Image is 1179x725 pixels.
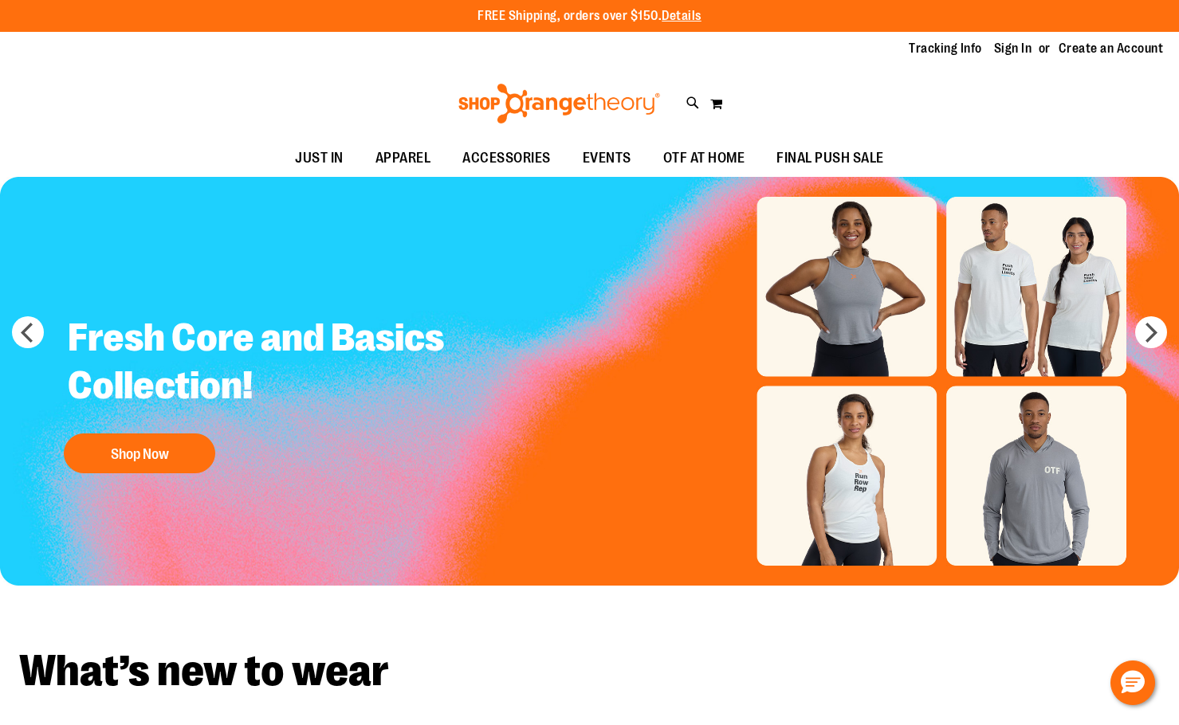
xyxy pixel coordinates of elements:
span: FINAL PUSH SALE [776,140,884,176]
img: Shop Orangetheory [456,84,662,123]
h2: What’s new to wear [19,649,1160,693]
span: EVENTS [583,140,631,176]
span: ACCESSORIES [462,140,551,176]
span: JUST IN [295,140,344,176]
a: Tracking Info [909,40,982,57]
button: prev [12,316,44,348]
a: Create an Account [1059,40,1164,57]
a: EVENTS [567,140,647,177]
h2: Fresh Core and Basics Collection! [56,302,469,425]
button: next [1135,316,1167,348]
button: Hello, have a question? Let’s chat. [1110,660,1155,705]
a: Sign In [994,40,1032,57]
span: OTF AT HOME [663,140,745,176]
a: APPAREL [360,140,447,177]
a: ACCESSORIES [446,140,567,177]
a: FINAL PUSH SALE [760,140,900,177]
p: FREE Shipping, orders over $150. [477,7,702,25]
a: JUST IN [279,140,360,177]
a: OTF AT HOME [647,140,761,177]
a: Fresh Core and Basics Collection! Shop Now [56,302,469,481]
span: APPAREL [375,140,431,176]
a: Details [662,9,702,23]
button: Shop Now [64,433,215,473]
